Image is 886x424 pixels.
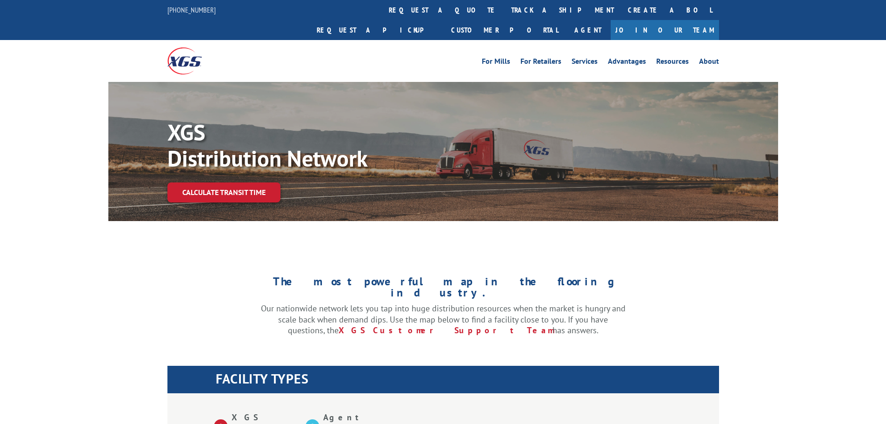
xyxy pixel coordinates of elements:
[167,5,216,14] a: [PHONE_NUMBER]
[608,58,646,68] a: Advantages
[216,372,719,390] h1: FACILITY TYPES
[699,58,719,68] a: About
[482,58,510,68] a: For Mills
[611,20,719,40] a: Join Our Team
[520,58,561,68] a: For Retailers
[339,325,553,336] a: XGS Customer Support Team
[261,303,626,336] p: Our nationwide network lets you tap into huge distribution resources when the market is hungry an...
[261,276,626,303] h1: The most powerful map in the flooring industry.
[310,20,444,40] a: Request a pickup
[167,182,280,202] a: Calculate transit time
[167,119,446,171] p: XGS Distribution Network
[656,58,689,68] a: Resources
[565,20,611,40] a: Agent
[572,58,598,68] a: Services
[444,20,565,40] a: Customer Portal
